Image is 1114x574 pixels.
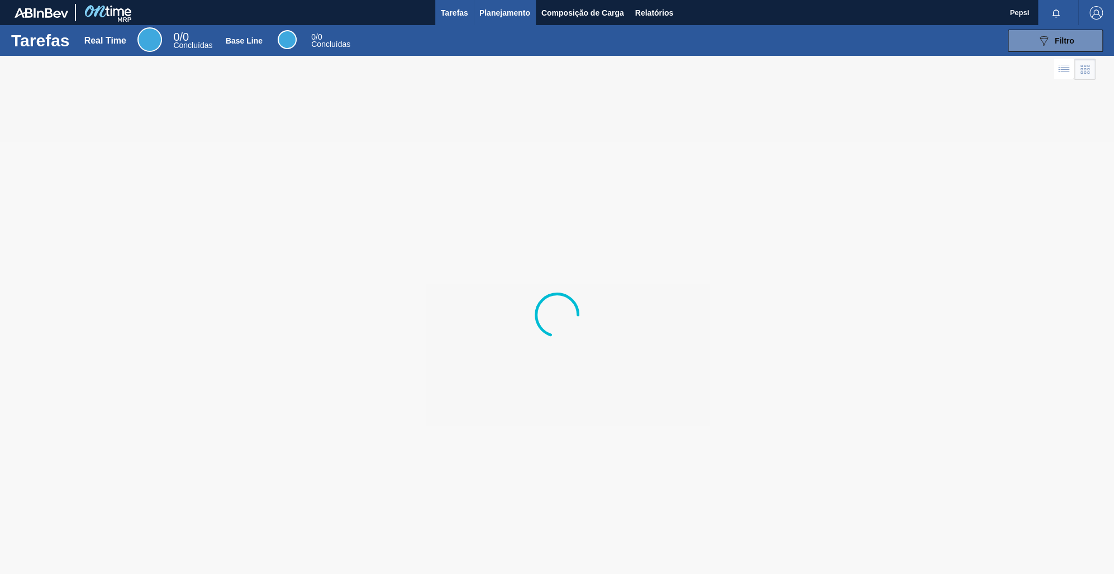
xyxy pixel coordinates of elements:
[1089,6,1103,20] img: Logout
[173,31,179,43] span: 0
[11,34,70,47] h1: Tarefas
[311,40,350,49] span: Concluídas
[441,6,468,20] span: Tarefas
[1055,36,1074,45] span: Filtro
[541,6,624,20] span: Composição de Carga
[278,30,297,49] div: Base Line
[479,6,530,20] span: Planejamento
[137,27,162,52] div: Real Time
[311,34,350,48] div: Base Line
[173,32,212,49] div: Real Time
[311,32,316,41] span: 0
[226,36,263,45] div: Base Line
[635,6,673,20] span: Relatórios
[311,32,322,41] span: / 0
[84,36,126,46] div: Real Time
[1008,30,1103,52] button: Filtro
[1038,5,1074,21] button: Notificações
[173,41,212,50] span: Concluídas
[173,31,189,43] span: / 0
[15,8,68,18] img: TNhmsLtSVTkK8tSr43FrP2fwEKptu5GPRR3wAAAABJRU5ErkJggg==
